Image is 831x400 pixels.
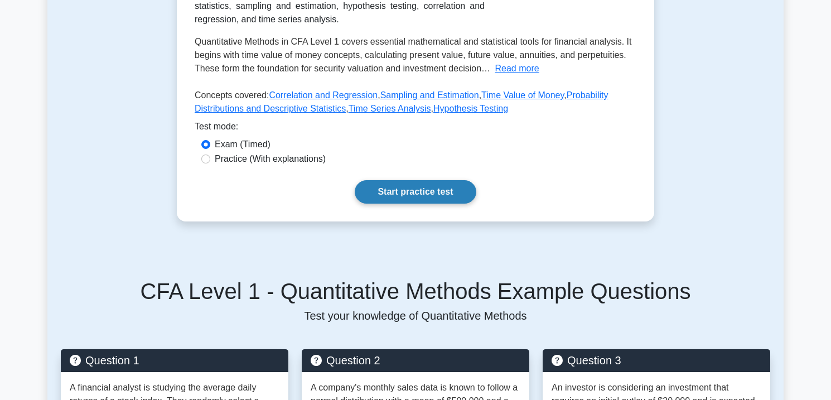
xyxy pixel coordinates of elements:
[495,62,539,75] button: Read more
[433,104,508,113] a: Hypothesis Testing
[349,104,431,113] a: Time Series Analysis
[380,90,479,100] a: Sampling and Estimation
[195,120,636,138] div: Test mode:
[195,37,632,73] span: Quantitative Methods in CFA Level 1 covers essential mathematical and statistical tools for finan...
[355,180,476,204] a: Start practice test
[215,152,326,166] label: Practice (With explanations)
[269,90,378,100] a: Correlation and Regression
[215,138,270,151] label: Exam (Timed)
[61,309,770,322] p: Test your knowledge of Quantitative Methods
[311,354,520,367] h5: Question 2
[70,354,279,367] h5: Question 1
[552,354,761,367] h5: Question 3
[61,278,770,305] h5: CFA Level 1 - Quantitative Methods Example Questions
[195,89,636,120] p: Concepts covered: , , , , ,
[481,90,564,100] a: Time Value of Money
